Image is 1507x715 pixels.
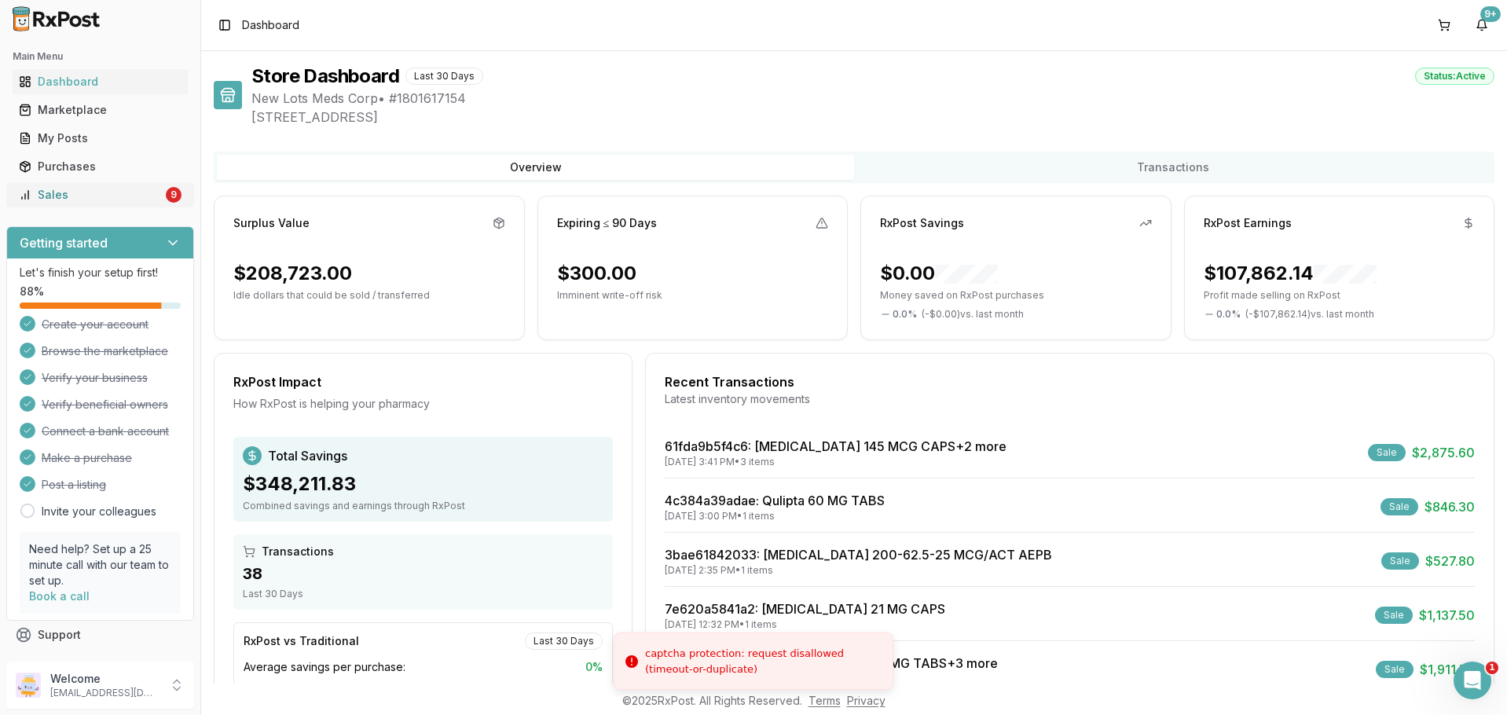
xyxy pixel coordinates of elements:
div: My Posts [19,130,181,146]
h1: Store Dashboard [251,64,399,89]
span: 1 [1486,662,1498,674]
div: RxPost Earnings [1204,215,1292,231]
div: RxPost Savings [880,215,964,231]
div: Purchases [19,159,181,174]
a: Sales9 [13,181,188,209]
a: Marketplace [13,96,188,124]
span: $527.80 [1425,552,1475,570]
p: Idle dollars that could be sold / transferred [233,289,505,302]
a: Terms [808,694,841,707]
a: Purchases [13,152,188,181]
div: Sale [1376,661,1413,678]
div: $348,211.83 [243,471,603,497]
button: Purchases [6,154,194,179]
div: Latest inventory movements [665,391,1475,407]
div: Sale [1375,607,1413,624]
a: Book a call [29,589,90,603]
span: 0.0 % [1216,308,1241,321]
button: Support [6,621,194,649]
div: [DATE] 2:35 PM • 1 items [665,564,1052,577]
a: 3bae61842033: [MEDICAL_DATA] 200-62.5-25 MCG/ACT AEPB [665,547,1052,563]
span: Create your account [42,317,148,332]
div: Last 30 Days [243,588,603,600]
div: Recent Transactions [665,372,1475,391]
div: RxPost Impact [233,372,613,391]
img: User avatar [16,673,41,698]
p: Need help? Set up a 25 minute call with our team to set up. [29,541,171,588]
h2: Main Menu [13,50,188,63]
button: Dashboard [6,69,194,94]
p: [EMAIL_ADDRESS][DOMAIN_NAME] [50,687,159,699]
span: Browse the marketplace [42,343,168,359]
span: Post a listing [42,477,106,493]
div: Sales [19,187,163,203]
span: $2,875.60 [1412,443,1475,462]
span: Dashboard [242,17,299,33]
div: [DATE] 12:32 PM • 1 items [665,618,945,631]
p: Money saved on RxPost purchases [880,289,1152,302]
div: $0.00 [880,261,998,286]
div: $300.00 [557,261,636,286]
button: 9+ [1469,13,1494,38]
div: Surplus Value [233,215,310,231]
a: Privacy [847,694,885,707]
a: Dashboard [13,68,188,96]
img: RxPost Logo [6,6,107,31]
div: Last 30 Days [405,68,483,85]
span: Average savings per purchase: [244,659,405,675]
p: Let's finish your setup first! [20,265,181,280]
span: Transactions [262,544,334,559]
div: $208,723.00 [233,261,352,286]
span: $1,911.75 [1420,660,1475,679]
button: Feedback [6,649,194,677]
span: Verify your business [42,370,148,386]
span: 88 % [20,284,44,299]
p: Imminent write-off risk [557,289,829,302]
div: Sale [1368,444,1406,461]
button: Transactions [854,155,1491,180]
button: Overview [217,155,854,180]
button: Sales9 [6,182,194,207]
div: Status: Active [1415,68,1494,85]
span: New Lots Meds Corp • # 1801617154 [251,89,1494,108]
div: [DATE] 3:00 PM • 1 items [665,510,885,522]
span: Verify beneficial owners [42,397,168,412]
div: Expiring ≤ 90 Days [557,215,658,231]
nav: breadcrumb [242,17,299,33]
span: 0 % [585,659,603,675]
div: captcha protection: request disallowed (timeout-or-duplicate) [645,646,880,676]
a: 61fda9b5f4c6: [MEDICAL_DATA] 145 MCG CAPS+2 more [665,438,1006,454]
div: RxPost vs Traditional [244,633,359,649]
a: 7e620a5841a2: [MEDICAL_DATA] 21 MG CAPS [665,601,945,617]
p: Welcome [50,671,159,687]
button: My Posts [6,126,194,151]
a: Invite your colleagues [42,504,156,519]
span: ( - $107,862.14 ) vs. last month [1245,308,1374,321]
div: 38 [243,563,603,585]
div: Dashboard [19,74,181,90]
div: Sale [1380,498,1418,515]
a: My Posts [13,124,188,152]
span: Total Savings [268,446,347,465]
a: 4c384a39adae: Qulipta 60 MG TABS [665,493,885,508]
div: Combined savings and earnings through RxPost [243,500,603,512]
div: Marketplace [19,102,181,118]
div: Sale [1381,552,1419,570]
div: 9 [166,187,181,203]
span: Make a purchase [42,450,132,466]
button: Marketplace [6,97,194,123]
div: 9+ [1480,6,1501,22]
div: Last 30 Days [525,632,603,650]
p: Profit made selling on RxPost [1204,289,1476,302]
div: $107,862.14 [1204,261,1377,286]
span: [STREET_ADDRESS] [251,108,1494,126]
span: $1,137.50 [1419,606,1475,625]
span: ( - $0.00 ) vs. last month [922,308,1024,321]
iframe: Intercom live chat [1454,662,1491,699]
h3: Getting started [20,233,108,252]
div: How RxPost is helping your pharmacy [233,396,613,412]
span: 0.0 % [893,308,917,321]
span: $846.30 [1424,497,1475,516]
div: [DATE] 3:41 PM • 3 items [665,456,1006,468]
span: Connect a bank account [42,423,169,439]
